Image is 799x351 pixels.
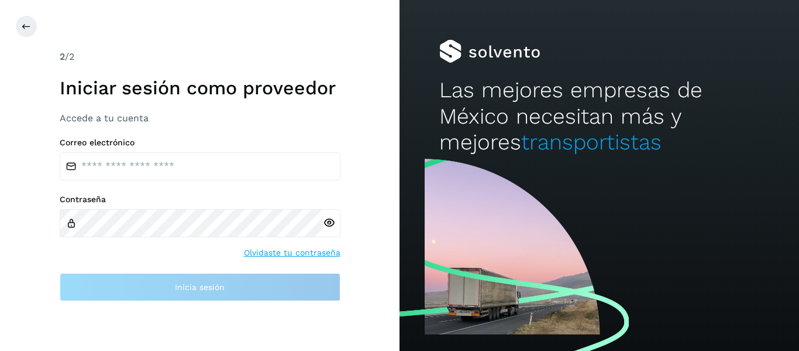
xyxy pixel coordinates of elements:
[60,195,340,205] label: Contraseña
[60,113,340,124] h3: Accede a tu cuenta
[60,50,340,64] div: /2
[60,273,340,301] button: Inicia sesión
[60,77,340,99] h1: Iniciar sesión como proveedor
[244,247,340,259] a: Olvidaste tu contraseña
[521,130,662,155] span: transportistas
[60,51,65,62] span: 2
[439,77,759,155] h2: Las mejores empresas de México necesitan más y mejores
[60,138,340,148] label: Correo electrónico
[175,283,225,291] span: Inicia sesión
